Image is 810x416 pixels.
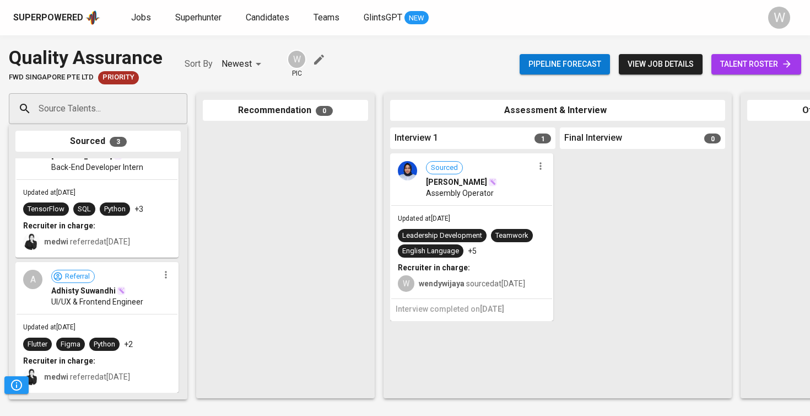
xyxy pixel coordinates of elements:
span: Superhunter [175,12,222,23]
span: Referral [61,271,94,282]
span: view job details [628,57,694,71]
span: talent roster [720,57,792,71]
div: Leadership Development [402,231,482,241]
div: W [398,275,414,292]
a: Jobs [131,11,153,25]
div: W [768,7,790,29]
span: referred at [DATE] [44,237,130,246]
div: SQL [78,204,91,215]
div: Sourced[PERSON_NAME]Assembly OperatorUpdated at[DATE]Leadership DevelopmentTeamworkEnglish Langua... [390,153,553,321]
h6: Interview completed on [396,303,548,316]
div: pic [287,50,306,78]
span: Final Interview [564,132,622,145]
div: Python [104,204,126,215]
a: Superpoweredapp logo [13,9,100,26]
p: Sort By [185,57,213,71]
span: UI/UX & Frontend Engineer [51,296,143,307]
button: view job details [619,54,703,74]
div: AReferralAdhisty SuwandhiUI/UX & Frontend EngineerUpdated at[DATE]FlutterFigmaPython+2Recruiter i... [15,262,179,393]
span: 0 [704,134,721,143]
div: New Job received from Demand Team [98,71,139,84]
span: GlintsGPT [364,12,402,23]
a: talent roster [711,54,801,74]
span: referred at [DATE] [44,372,130,381]
div: [PERSON_NAME]Back-End Developer InternUpdated at[DATE]TensorFlowSQLPython+3Recruiter in charge:me... [15,127,179,258]
span: Sourced [426,163,462,173]
div: Sourced [15,131,181,152]
a: Teams [314,11,342,25]
b: wendywijaya [419,279,465,288]
img: medwi@glints.com [23,369,40,385]
img: medwi@glints.com [23,233,40,250]
div: A [23,270,42,289]
span: 0 [316,106,333,116]
div: English Language [402,246,459,257]
div: Figma [61,339,80,350]
span: Assembly Operator [426,188,494,199]
b: Recruiter in charge: [23,221,95,230]
span: 1 [534,134,551,143]
span: sourced at [DATE] [419,279,525,288]
b: Recruiter in charge: [398,263,470,272]
b: medwi [44,237,68,246]
span: Updated at [DATE] [23,189,75,196]
span: Interview 1 [395,132,438,145]
span: Teams [314,12,339,23]
span: Candidates [246,12,289,23]
button: Pipeline forecast [520,54,610,74]
div: Superpowered [13,12,83,24]
span: [DATE] [480,305,504,313]
div: Python [94,339,115,350]
img: 6658050e09378bb7706b80df13fcc609.jpg [398,161,417,180]
span: FWD Singapore Pte Ltd [9,72,94,83]
span: Priority [98,72,139,83]
span: Jobs [131,12,151,23]
div: Flutter [28,339,47,350]
img: magic_wand.svg [488,178,497,186]
div: TensorFlow [28,204,64,215]
div: Assessment & Interview [390,100,725,121]
p: Newest [222,57,252,71]
button: Open [181,108,183,110]
button: Pipeline Triggers [4,376,29,394]
div: Quality Assurance [9,44,163,71]
p: +5 [468,246,477,257]
div: Teamwork [495,231,528,241]
span: Updated at [DATE] [23,323,75,331]
span: [PERSON_NAME] [426,177,487,188]
span: Pipeline forecast [528,57,601,71]
span: Back-End Developer Intern [51,162,143,173]
img: app logo [85,9,100,26]
a: Candidates [246,11,291,25]
span: 3 [110,137,127,147]
b: Recruiter in charge: [23,356,95,365]
p: +3 [134,204,143,215]
img: magic_wand.svg [117,286,126,295]
div: Recommendation [203,100,368,121]
div: Newest [222,54,265,74]
p: +2 [124,339,133,350]
a: Superhunter [175,11,224,25]
span: NEW [404,13,429,24]
span: Updated at [DATE] [398,215,450,222]
span: Adhisty Suwandhi [51,285,116,296]
b: medwi [44,372,68,381]
div: W [287,50,306,69]
a: GlintsGPT NEW [364,11,429,25]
